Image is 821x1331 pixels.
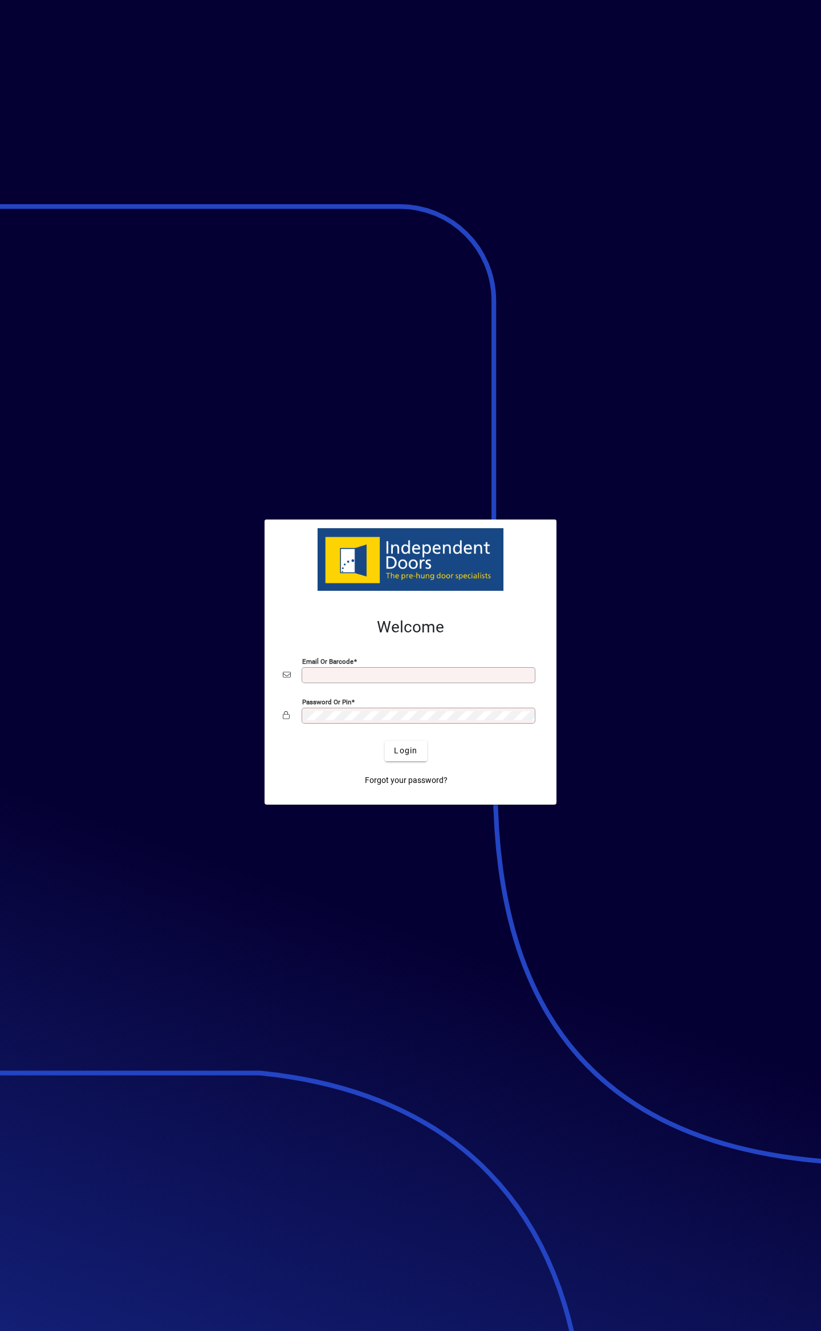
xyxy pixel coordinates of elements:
[394,745,417,757] span: Login
[283,618,538,637] h2: Welcome
[365,774,448,786] span: Forgot your password?
[302,697,351,705] mat-label: Password or Pin
[360,770,452,791] a: Forgot your password?
[302,657,353,665] mat-label: Email or Barcode
[385,741,426,761] button: Login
